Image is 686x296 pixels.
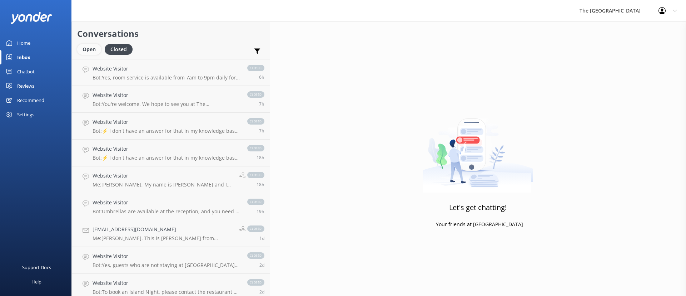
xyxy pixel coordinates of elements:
div: Open [77,44,101,55]
span: closed [247,199,264,205]
p: Bot: You're welcome. We hope to see you at The [GEOGRAPHIC_DATA] soon! [93,101,240,107]
div: Reviews [17,79,34,93]
span: 08:01pm 14-Aug-2025 (UTC -10:00) Pacific/Honolulu [259,262,264,268]
span: 12:23pm 16-Aug-2025 (UTC -10:00) Pacific/Honolulu [259,128,264,134]
h4: Website Visitor [93,172,234,180]
h4: Website Visitor [93,65,240,73]
a: Website VisitorBot:You're welcome. We hope to see you at The [GEOGRAPHIC_DATA] soon!closed7h [72,86,270,113]
h4: Website Visitor [93,199,240,207]
a: Website VisitorBot:⚡ I don't have an answer for that in my knowledge base. Please try and rephras... [72,113,270,140]
span: 03:42pm 15-Aug-2025 (UTC -10:00) Pacific/Honolulu [259,235,264,241]
a: Website VisitorBot:⚡ I don't have an answer for that in my knowledge base. Please try and rephras... [72,140,270,166]
img: yonder-white-logo.png [11,12,52,24]
h4: Website Visitor [93,252,240,260]
p: Bot: Umbrellas are available at the reception, and you need to sign them in and out while using t... [93,208,240,215]
span: 01:03am 16-Aug-2025 (UTC -10:00) Pacific/Honolulu [257,181,264,188]
div: Inbox [17,50,30,64]
div: Chatbot [17,64,35,79]
div: Recommend [17,93,44,107]
div: Support Docs [22,260,51,275]
p: Bot: Yes, room service is available from 7am to 9pm daily for the 3-Bedroom Private Pool [GEOGRAP... [93,74,240,81]
p: Bot: ⚡ I don't have an answer for that in my knowledge base. Please try and rephrase your questio... [93,155,240,161]
p: - Your friends at [GEOGRAPHIC_DATA] [433,220,523,228]
span: closed [247,91,264,98]
span: closed [247,145,264,151]
span: closed [247,252,264,259]
span: closed [247,225,264,232]
p: Me: [PERSON_NAME]. This is [PERSON_NAME] from reservations. I have sent an email about our Spa Me... [93,235,234,242]
div: Home [17,36,30,50]
span: closed [247,279,264,286]
span: 01:39pm 16-Aug-2025 (UTC -10:00) Pacific/Honolulu [259,74,264,80]
span: 04:58pm 14-Aug-2025 (UTC -10:00) Pacific/Honolulu [259,289,264,295]
h4: Website Visitor [93,118,240,126]
h2: Conversations [77,27,264,40]
span: closed [247,65,264,71]
img: artwork of a man stealing a conversation from at giant smartphone [423,103,533,193]
p: Bot: To book an Island Night, please contact the restaurant by emailing [EMAIL_ADDRESS][DOMAIN_NA... [93,289,240,295]
span: 01:50am 16-Aug-2025 (UTC -10:00) Pacific/Honolulu [257,155,264,161]
a: [EMAIL_ADDRESS][DOMAIN_NAME]Me:[PERSON_NAME]. This is [PERSON_NAME] from reservations. I have sen... [72,220,270,247]
div: Closed [105,44,133,55]
h4: Website Visitor [93,279,240,287]
p: Me: [PERSON_NAME], My name is [PERSON_NAME] and I will be more than happy to assist you. May you ... [93,181,234,188]
h4: Website Visitor [93,91,240,99]
div: Help [31,275,41,289]
span: closed [247,118,264,125]
a: Open [77,45,105,53]
p: Bot: ⚡ I don't have an answer for that in my knowledge base. Please try and rephrase your questio... [93,128,240,134]
span: 12:54pm 16-Aug-2025 (UTC -10:00) Pacific/Honolulu [259,101,264,107]
a: Closed [105,45,136,53]
a: Website VisitorBot:Umbrellas are available at the reception, and you need to sign them in and out... [72,193,270,220]
h3: Let's get chatting! [449,202,507,213]
a: Website VisitorBot:Yes, room service is available from 7am to 9pm daily for the 3-Bedroom Private... [72,59,270,86]
span: 12:26am 16-Aug-2025 (UTC -10:00) Pacific/Honolulu [257,208,264,214]
p: Bot: Yes, guests who are not staying at [GEOGRAPHIC_DATA] are welcome to dine at [GEOGRAPHIC_DATA... [93,262,240,268]
h4: Website Visitor [93,145,240,153]
span: closed [247,172,264,178]
div: Settings [17,107,34,122]
h4: [EMAIL_ADDRESS][DOMAIN_NAME] [93,225,234,233]
a: Website VisitorBot:Yes, guests who are not staying at [GEOGRAPHIC_DATA] are welcome to dine at [G... [72,247,270,274]
a: Website VisitorMe:[PERSON_NAME], My name is [PERSON_NAME] and I will be more than happy to assist... [72,166,270,193]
